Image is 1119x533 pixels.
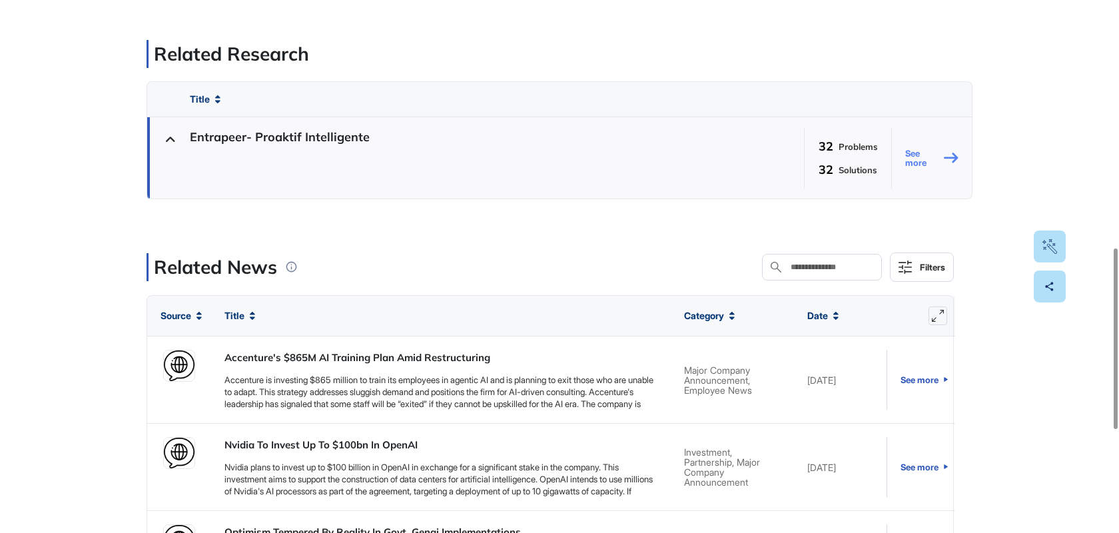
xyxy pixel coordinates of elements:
div: Investment, Partnership, Major Company Announcement [684,447,781,487]
img: www.webpronews.com [164,350,194,381]
span: Source [161,310,191,321]
span: Category [684,310,724,321]
span: Date [807,310,828,321]
div: Filters [920,262,945,272]
div: Solutions [839,165,877,175]
span: Title [190,94,210,105]
a: Nvidia plans to invest up to $100 billion in OpenAI in exchange for a significant stake in the co... [224,461,657,497]
span: 32 [819,139,833,154]
button: Filters [890,253,954,282]
h4: Entrapeer- Proaktif Intelligente [190,128,370,147]
a: Accenture is investing $865 million to train its employees in agentic AI and is planning to exit ... [224,374,657,410]
a: Nvidia To Invest Up To $100bn In OpenAI [224,437,657,453]
a: See more [905,128,958,189]
a: See more [887,437,948,497]
span: 32 [819,162,833,177]
button: Expand list [929,306,947,325]
div: [DATE] [807,462,836,472]
div: Related News [147,253,277,281]
a: Accenture's $865M AI Training Plan Amid Restructuring [224,350,657,366]
div: [DATE] [807,375,836,385]
div: Related Research [147,40,309,68]
span: Title [224,310,244,321]
div: Problems [839,141,878,152]
img: ft.com [164,438,194,468]
div: Major Company Announcement, Employee News [684,365,781,395]
a: See more [887,350,948,410]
